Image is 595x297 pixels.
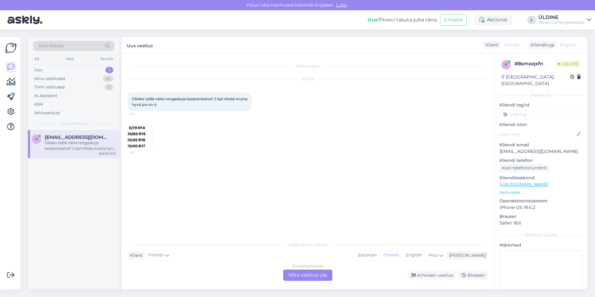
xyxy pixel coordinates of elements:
[505,62,507,67] span: 8
[458,271,488,280] div: Blokeeri
[292,263,324,269] div: Finnish to Finnish
[128,125,153,150] img: Attachment
[440,14,467,26] button: Emailid
[64,55,75,63] div: Web
[538,15,591,25] a: ÜLDINETeinari Oy/Rengaskirppis
[499,121,583,128] p: Kliendi nimi
[500,131,575,138] input: Lisa nimi
[34,110,60,116] div: Arhiveeritud
[380,251,402,260] div: Finnish
[132,97,248,107] span: Olisiko teillä näitä rengaskoja kesärenkaina? 2 kpl riittää mutta hyvä jos on 4
[560,42,576,48] span: English
[501,74,570,87] div: [GEOGRAPHIC_DATA], [GEOGRAPHIC_DATA]
[538,20,584,25] div: Teinari Oy/Rengaskirppis
[499,213,583,220] p: Brauser
[429,252,438,258] span: Muu
[555,60,581,67] span: Online
[129,111,153,116] span: 9:31
[402,251,425,260] div: English
[128,252,143,259] div: Klient
[499,242,583,248] p: Märkmed
[499,204,583,211] p: iPhone OS 18.6.2
[35,137,38,141] span: h
[527,16,536,24] div: L
[499,164,550,172] div: Küsi telefoninumbrit
[538,15,584,20] div: ÜLDINE
[59,121,88,126] span: Uued vestlused
[483,42,499,48] div: Klient
[499,110,583,119] input: Lisa tag
[499,233,583,238] div: [PERSON_NAME]
[504,42,520,48] span: Finnish
[99,151,116,156] div: [DATE] 9:31
[528,42,555,48] div: Klienditugi
[499,220,583,226] p: Safari 18.6
[499,142,583,148] p: Kliendi email
[283,270,332,281] div: Võta vestlus üle
[39,43,63,49] span: Otsi kliente
[499,175,583,181] p: Klienditeekond
[127,41,153,49] label: Uus vestlus
[408,271,456,280] div: Arhiveeri vestlus
[34,93,57,99] div: AI Assistent
[105,84,113,90] div: 2
[128,63,488,69] div: Vestlus algas
[5,42,17,54] img: Askly Logo
[148,252,164,259] span: Finnish
[34,76,65,82] div: Minu vestlused
[334,2,349,8] span: Luba
[33,55,40,63] div: All
[45,140,116,151] div: Olisiko teillä näitä rengaskoja kesärenkaina? 2 kpl riittää mutta hyvä jos on 4
[499,157,583,164] p: Kliendi telefon
[34,101,43,107] div: Kõik
[514,60,555,68] div: # 8smoqxfn
[447,252,486,259] div: [PERSON_NAME]
[499,102,583,108] p: Kliendi tag'id
[130,150,153,155] span: 9:31
[99,55,115,63] div: Socials
[45,134,110,140] span: harri.t.laakso@gmail.com
[34,67,42,73] div: Uus
[103,76,113,82] div: 14
[355,251,380,260] div: Estonian
[34,84,65,90] div: Tiimi vestlused
[499,198,583,204] p: Operatsioonisüsteem
[499,92,583,98] div: Kliendi info
[128,76,488,82] div: [DATE]
[368,16,438,24] div: Proovi tasuta juba täna:
[499,190,583,195] p: Vaata edasi ...
[499,148,583,155] p: [EMAIL_ADDRESS][DOMAIN_NAME]
[474,14,512,26] div: Aktiivne
[368,17,379,23] b: Uus!
[499,181,548,187] a: [URL][DOMAIN_NAME]
[105,67,113,73] div: 1
[128,242,488,247] div: Valige keel ja vastake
